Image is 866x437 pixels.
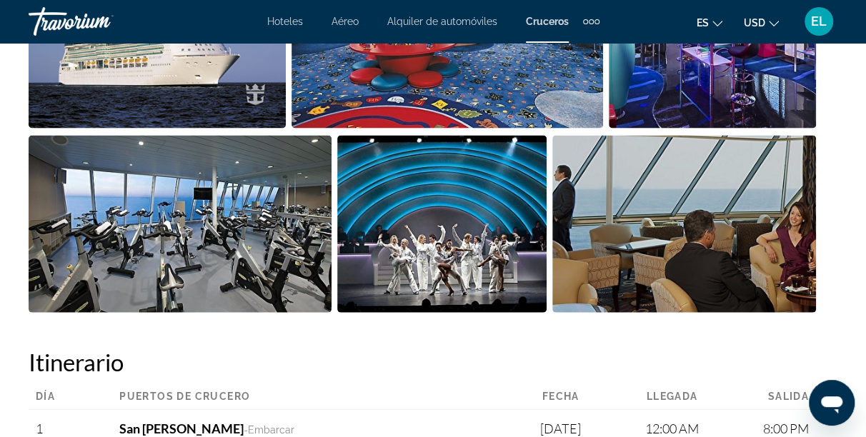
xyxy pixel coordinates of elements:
button: User Menu [800,6,837,36]
button: Change language [697,12,722,33]
span: 8:00 PM [763,421,809,436]
div: Llegada [581,391,699,410]
a: Cruceros [526,16,569,27]
button: Open full-screen image slider [337,135,547,313]
a: Alquiler de automóviles [387,16,497,27]
div: Salida [699,391,816,410]
span: Embarcar [248,424,294,436]
button: Open full-screen image slider [29,135,332,313]
span: - [244,424,248,436]
button: Extra navigation items [583,10,599,33]
div: Puertos de crucero [55,391,540,410]
div: Fecha [540,391,581,410]
div: Día [29,391,55,410]
span: es [697,17,709,29]
a: Hoteles [267,16,303,27]
span: USD [744,17,765,29]
a: Travorium [29,3,171,40]
iframe: Botón para iniciar la ventana de mensajería [809,380,855,426]
button: Change currency [744,12,779,33]
h2: Itinerario [29,348,816,376]
span: EL [811,14,827,29]
a: Aéreo [332,16,359,27]
span: 12:00 AM [645,421,699,436]
button: Open full-screen image slider [552,135,816,313]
